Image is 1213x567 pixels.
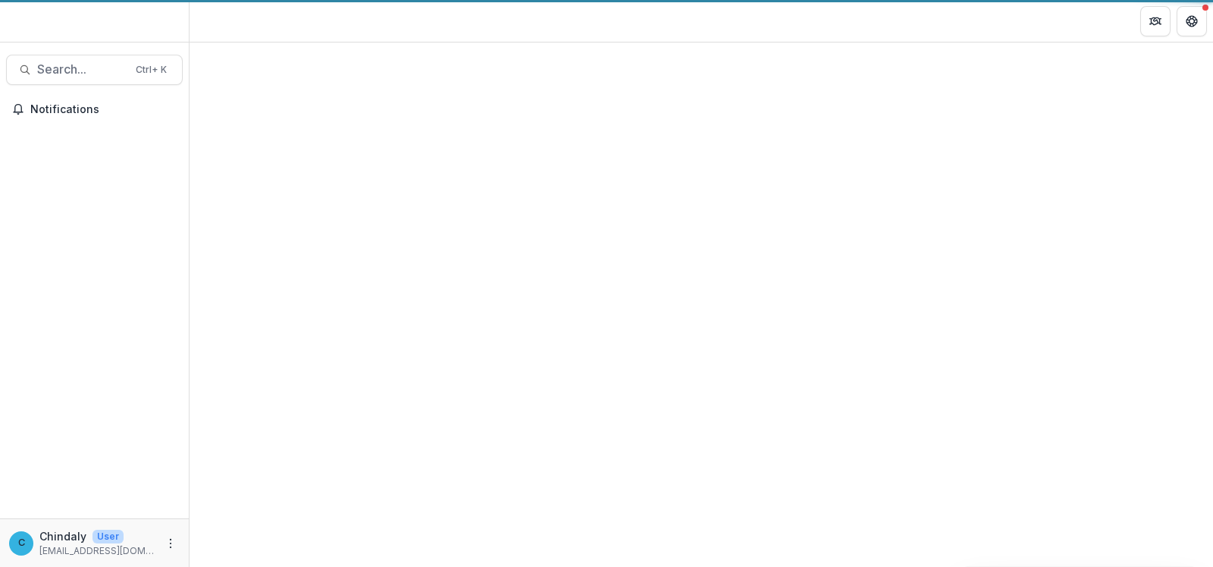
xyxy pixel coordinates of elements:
[30,103,177,116] span: Notifications
[18,538,25,548] div: Chindaly
[39,544,155,558] p: [EMAIL_ADDRESS][DOMAIN_NAME]
[37,62,127,77] span: Search...
[161,534,180,553] button: More
[1177,6,1207,36] button: Get Help
[196,10,260,32] nav: breadcrumb
[6,97,183,121] button: Notifications
[92,530,124,543] p: User
[6,55,183,85] button: Search...
[1140,6,1171,36] button: Partners
[133,61,170,78] div: Ctrl + K
[39,528,86,544] p: Chindaly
